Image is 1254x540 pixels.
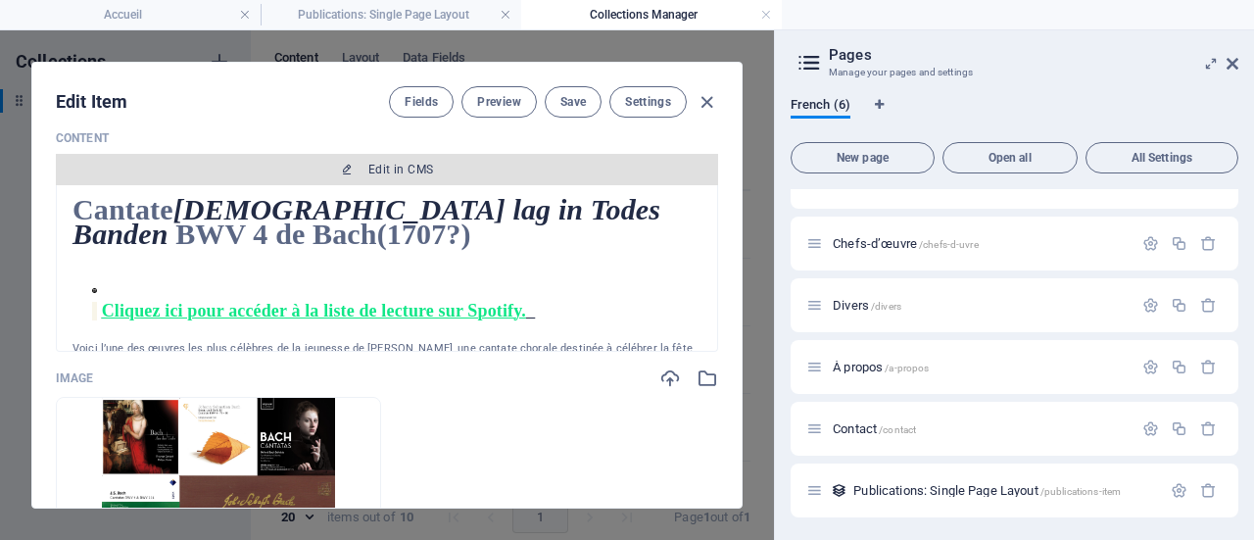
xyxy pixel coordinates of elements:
div: Duplicate [1171,359,1187,375]
button: New page [791,142,935,173]
button: Save [545,86,602,118]
div: Duplicate [1171,297,1187,314]
span: /chefs-d-uvre [919,239,979,250]
div: Duplicate [1171,420,1187,437]
div: Settings [1142,297,1159,314]
button: All Settings [1085,142,1238,173]
button: Settings [609,86,687,118]
button: Preview [461,86,536,118]
i: Select from file manager or stock photos [697,368,718,389]
span: Click to open page [833,360,929,374]
div: Divers/divers [827,299,1133,312]
div: Remove [1200,235,1217,252]
div: Chefs-d’œuvre/chefs-d-uvre [827,237,1133,250]
span: /publications-item [1040,486,1122,497]
button: Fields [389,86,454,118]
div: Remove [1200,359,1217,375]
span: Cantate BWV 4 de Bach [72,193,660,250]
div: Remove [1200,297,1217,314]
div: This layout is used as a template for all items (e.g. a blog post) of this collection. The conten... [831,482,847,499]
span: Publications: Single Page Layout [853,483,1121,498]
a: Cliquez ici pour accéder à la liste de lecture sur Spotify. [102,307,536,319]
div: Duplicate [1171,235,1187,252]
h3: Manage your pages and settings [829,64,1199,81]
span: /a-propos [885,363,929,373]
h4: Collections Manager [521,4,782,25]
div: Settings [1171,482,1187,499]
span: Click to open page [833,421,916,436]
div: À propos/a-propos [827,361,1133,373]
span: Save [560,94,586,110]
button: Edit in CMS [56,154,718,185]
div: Contact/contact [827,422,1133,435]
span: /contact [879,424,916,435]
p: Voici l’une des œuvres les plus célèbres de la jeunesse de [PERSON_NAME], une cantate chorale des... [72,340,701,446]
span: Click to open page [833,236,979,251]
span: Preview [477,94,520,110]
span: All Settings [1094,152,1230,164]
span: Settings [625,94,671,110]
span: Cliquez ici pour accéder à la liste de lecture sur Spotify. [102,301,526,320]
h2: Pages [829,46,1238,64]
span: Fields [405,94,438,110]
span: French (6) [791,93,850,121]
em: [DEMOGRAPHIC_DATA] lag in Todes Banden [72,193,660,250]
button: Open all [942,142,1078,173]
div: Language Tabs [791,97,1238,134]
span: Open all [951,152,1069,164]
span: Click to open page [833,298,901,313]
p: Content [56,130,718,146]
span: /divers [871,301,901,312]
div: Publications: Single Page Layout/publications-item [847,484,1161,497]
div: Settings [1142,359,1159,375]
div: Settings [1142,420,1159,437]
span: Edit in CMS [368,162,433,177]
div: Remove [1200,482,1217,499]
h4: Publications: Single Page Layout [261,4,521,25]
div: Settings [1142,235,1159,252]
span: New page [799,152,926,164]
span: (1707?) [377,218,471,250]
div: Remove [1200,420,1217,437]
